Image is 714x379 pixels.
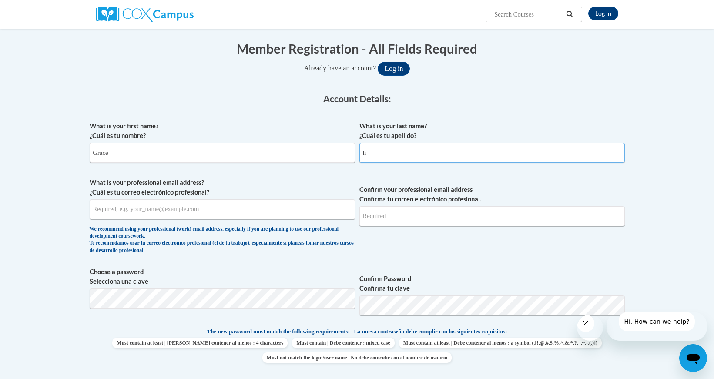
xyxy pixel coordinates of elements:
iframe: 来自公司的消息 [607,312,707,341]
span: Must contain at least | Debe contener al menos : a symbol (.[!,@,#,$,%,^,&,*,?,_,~,-,(,)]) [399,338,602,348]
label: Confirm your professional email address Confirma tu correo electrónico profesional. [359,185,625,204]
button: Log in [378,62,410,76]
label: Choose a password Selecciona una clave [90,267,355,286]
span: Already have an account? [304,64,376,72]
span: Must contain at least | [PERSON_NAME] contener al menos : 4 characters [112,338,288,348]
label: What is your professional email address? ¿Cuál es tu correo electrónico profesional? [90,178,355,197]
label: What is your last name? ¿Cuál es tu apellido? [359,121,625,141]
div: We recommend using your professional (work) email address, especially if you are planning to use ... [90,226,355,255]
input: Required [359,206,625,226]
span: Must contain | Debe contener : mixed case [292,338,394,348]
iframe: 关闭消息 [577,315,603,341]
a: Log In [588,7,618,20]
label: What is your first name? ¿Cuál es tu nombre? [90,121,355,141]
img: Cox Campus [96,7,194,22]
span: Must not match the login/user name | No debe coincidir con el nombre de usuario [262,352,452,363]
input: Metadata input [90,143,355,163]
span: The new password must match the following requirements: | La nueva contraseña debe cumplir con lo... [207,328,507,335]
label: Confirm Password Confirma tu clave [359,274,625,293]
button: Search [563,9,576,20]
input: Search Courses [493,9,563,20]
h1: Member Registration - All Fields Required [90,40,625,57]
span: Account Details: [323,93,391,104]
iframe: 启动消息传送窗口的按钮 [679,344,707,372]
input: Metadata input [359,143,625,163]
input: Metadata input [90,199,355,219]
